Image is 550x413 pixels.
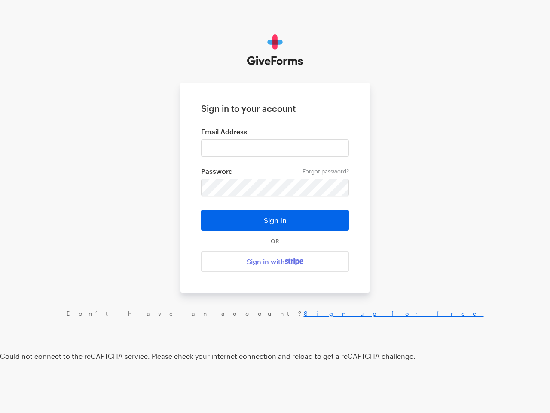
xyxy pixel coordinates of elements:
[302,168,349,175] a: Forgot password?
[201,167,349,176] label: Password
[201,210,349,231] button: Sign In
[201,251,349,272] a: Sign in with
[285,258,303,265] img: stripe-07469f1003232ad58a8838275b02f7af1ac9ba95304e10fa954b414cd571f63b.svg
[304,310,484,317] a: Sign up for free
[201,127,349,136] label: Email Address
[269,237,281,244] span: OR
[247,34,303,65] img: GiveForms
[9,310,541,317] div: Don’t have an account?
[201,103,349,114] h1: Sign in to your account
